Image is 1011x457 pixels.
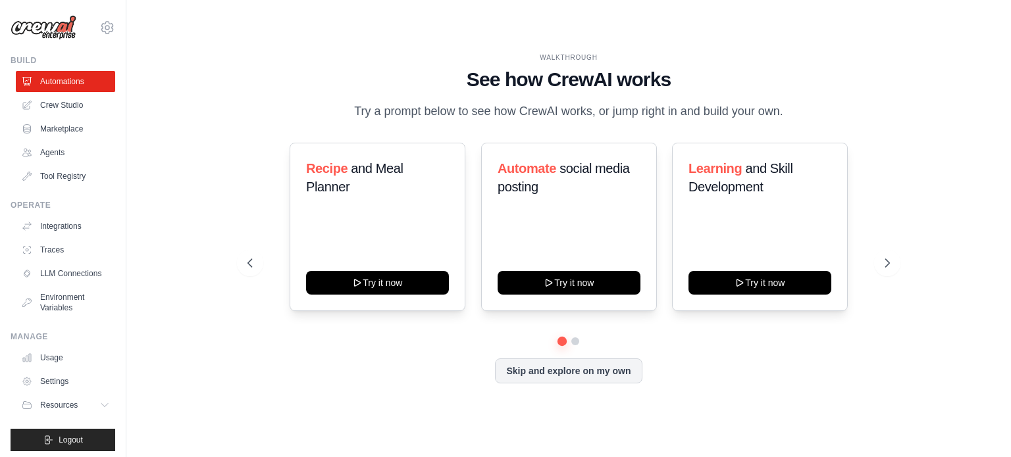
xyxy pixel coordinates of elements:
button: Logout [11,429,115,451]
div: Operate [11,200,115,210]
a: Integrations [16,216,115,237]
h1: See how CrewAI works [247,68,890,91]
span: Logout [59,435,83,445]
a: Crew Studio [16,95,115,116]
a: Settings [16,371,115,392]
span: Recipe [306,161,348,176]
button: Skip and explore on my own [495,358,642,383]
button: Try it now [306,271,449,295]
a: Tool Registry [16,166,115,187]
a: Environment Variables [16,287,115,318]
span: social media posting [498,161,630,194]
a: Traces [16,239,115,260]
p: Try a prompt below to see how CrewAI works, or jump right in and build your own. [348,102,790,121]
span: Resources [40,400,78,410]
span: and Skill Development [688,161,792,194]
a: Agents [16,142,115,163]
button: Resources [16,395,115,416]
a: Marketplace [16,118,115,139]
a: Automations [16,71,115,92]
div: Manage [11,331,115,342]
a: Usage [16,347,115,368]
a: LLM Connections [16,263,115,284]
button: Try it now [688,271,831,295]
div: Build [11,55,115,66]
div: WALKTHROUGH [247,53,890,62]
span: Learning [688,161,742,176]
button: Try it now [498,271,640,295]
span: Automate [498,161,556,176]
span: and Meal Planner [306,161,403,194]
img: Logo [11,15,76,40]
